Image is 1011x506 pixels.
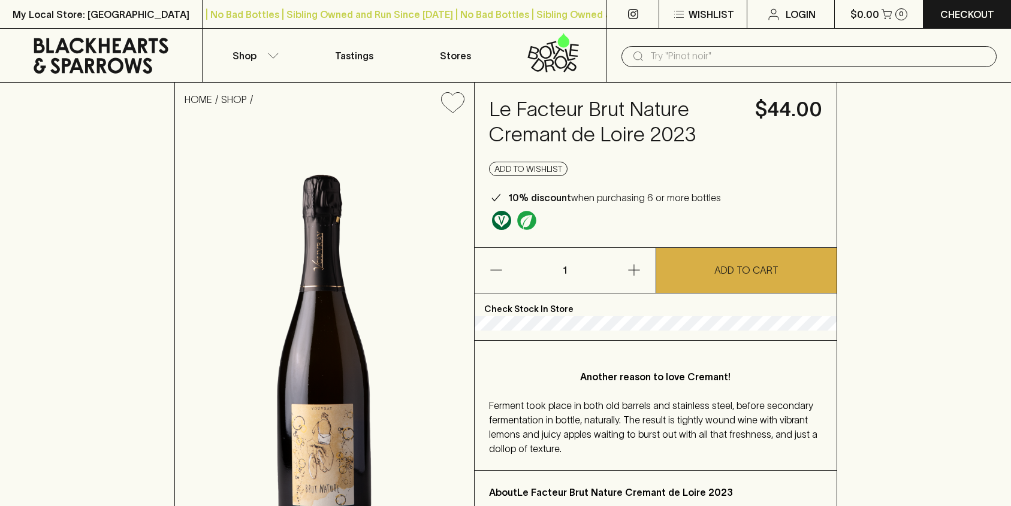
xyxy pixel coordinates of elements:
p: Another reason to love Cremant! [513,369,798,384]
p: Check Stock In Store [475,293,837,316]
p: Checkout [940,7,994,22]
p: Tastings [335,49,373,63]
p: About Le Facteur Brut Nature Cremant de Loire 2023 [489,485,822,499]
b: 10% discount [508,192,571,203]
a: Stores [405,29,505,82]
h4: Le Facteur Brut Nature Cremant de Loire 2023 [489,97,741,147]
span: Ferment took place in both old barrels and stainless steel, before secondary fermentation in bott... [489,400,817,454]
p: Stores [440,49,471,63]
h4: $44.00 [755,97,822,122]
p: $0.00 [850,7,879,22]
p: when purchasing 6 or more bottles [508,190,721,205]
p: Login [786,7,816,22]
a: SHOP [221,94,247,105]
button: ADD TO CART [656,248,837,293]
p: 1 [551,248,580,293]
img: Organic [517,211,536,230]
a: Organic [514,208,539,233]
p: Shop [233,49,256,63]
a: HOME [185,94,212,105]
a: Tastings [304,29,405,82]
a: Made without the use of any animal products. [489,208,514,233]
input: Try "Pinot noir" [650,47,987,66]
button: Add to wishlist [489,162,568,176]
p: ADD TO CART [714,263,778,277]
p: 0 [899,11,904,17]
p: Wishlist [689,7,734,22]
button: Add to wishlist [436,87,469,118]
img: Vegan [492,211,511,230]
p: My Local Store: [GEOGRAPHIC_DATA] [13,7,189,22]
button: Shop [203,29,303,82]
